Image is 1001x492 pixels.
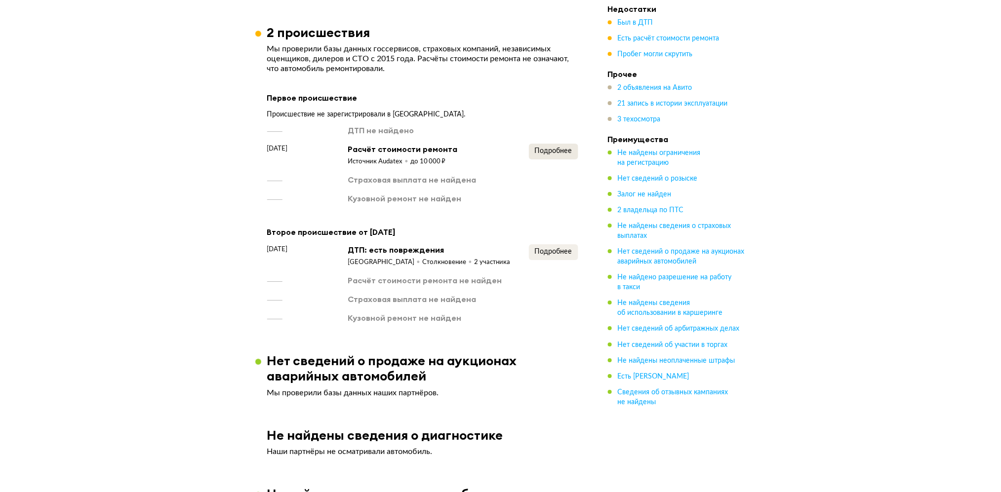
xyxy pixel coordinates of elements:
div: до 10 000 ₽ [411,157,446,166]
div: Источник Audatex [348,157,411,166]
p: Мы проверили базы данных наших партнёров. [267,388,578,398]
h4: Преимущества [608,134,746,144]
span: Есть [PERSON_NAME] [618,373,689,379]
span: Есть расчёт стоимости ремонта [618,35,720,42]
span: Нет сведений о розыске [618,175,698,182]
span: Не найдены сведения об использовании в каршеринге [618,300,723,316]
button: Подробнее [529,144,578,159]
div: ДТП: есть повреждения [348,244,511,255]
span: Подробнее [535,148,572,154]
span: 2 объявления на Авито [618,84,692,91]
h3: 2 происшествия [267,25,370,40]
div: Страховая выплата не найдена [348,294,477,304]
h3: Нет сведений о продаже на аукционах аварийных автомобилей [267,353,590,383]
div: Первое происшествие [267,91,578,104]
span: Не найдены неоплаченные штрафы [618,357,735,364]
div: [GEOGRAPHIC_DATA] [348,258,423,267]
div: Столкновение [423,258,475,267]
span: 21 запись в истории эксплуатации [618,100,728,107]
div: Страховая выплата не найдена [348,174,477,185]
span: 3 техосмотра [618,116,661,123]
span: Пробег могли скрутить [618,51,693,58]
h4: Недостатки [608,4,746,14]
span: Не найдены сведения о страховых выплатах [618,223,731,239]
span: Сведения об отзывных кампаниях не найдены [618,388,728,405]
span: Нет сведений об участии в торгах [618,341,728,348]
h3: Не найдены сведения о диагностике [267,427,503,443]
div: Происшествие не зарегистрировали в [GEOGRAPHIC_DATA]. [267,110,578,119]
div: Кузовной ремонт не найден [348,312,462,323]
span: Не найдено разрешение на работу в такси [618,274,732,291]
div: Второе происшествие от [DATE] [267,226,578,238]
div: Кузовной ремонт не найден [348,193,462,204]
div: ДТП не найдено [348,125,414,136]
div: 2 участника [475,258,511,267]
p: Мы проверили базы данных госсервисов, страховых компаний, независимых оценщиков, дилеров и СТО с ... [267,44,578,74]
span: Был в ДТП [618,19,653,26]
span: [DATE] [267,244,288,254]
span: Подробнее [535,248,572,255]
span: 2 владельца по ПТС [618,207,684,214]
h4: Прочее [608,69,746,79]
span: Не найдены ограничения на регистрацию [618,150,701,166]
button: Подробнее [529,244,578,260]
div: Расчёт стоимости ремонта [348,144,458,154]
span: [DATE] [267,144,288,153]
span: Нет сведений о продаже на аукционах аварийных автомобилей [618,248,745,265]
p: Наши партнёры не осматривали автомобиль. [267,447,578,456]
div: Расчёт стоимости ремонта не найден [348,275,502,286]
span: Залог не найден [618,191,672,198]
span: Нет сведений об арбитражных делах [618,325,740,332]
